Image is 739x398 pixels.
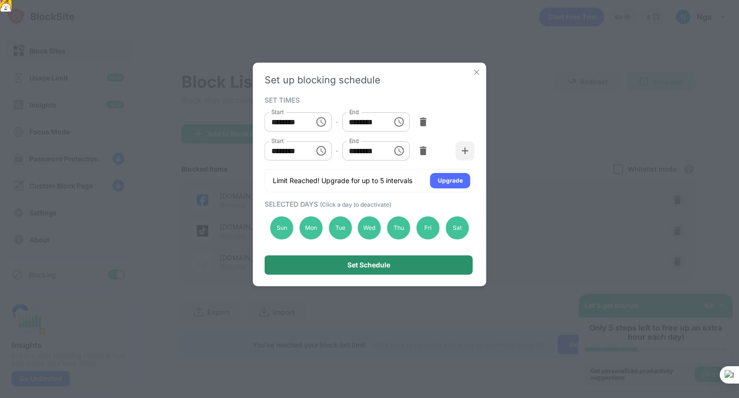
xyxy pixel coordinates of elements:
[349,108,359,116] label: End
[389,112,408,132] button: Choose time, selected time is 11:00 PM
[389,141,408,160] button: Choose time, selected time is 11:00 AM
[438,176,463,186] div: Upgrade
[311,141,331,160] button: Choose time, selected time is 5:00 AM
[387,216,410,239] div: Thu
[320,201,391,208] span: (Click a day to deactivate)
[335,117,338,127] div: -
[349,137,359,145] label: End
[271,137,284,145] label: Start
[358,216,381,239] div: Wed
[335,146,338,156] div: -
[347,261,390,269] div: Set Schedule
[446,216,469,239] div: Sat
[417,216,440,239] div: Fri
[472,67,482,77] img: x-button.svg
[329,216,352,239] div: Tue
[271,108,284,116] label: Start
[270,216,293,239] div: Sun
[265,74,475,86] div: Set up blocking schedule
[299,216,322,239] div: Mon
[265,200,472,208] div: SELECTED DAYS
[311,112,331,132] button: Choose time, selected time is 12:00 AM
[273,176,412,186] div: Limit Reached! Upgrade for up to 5 intervals
[265,96,472,104] div: SET TIMES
